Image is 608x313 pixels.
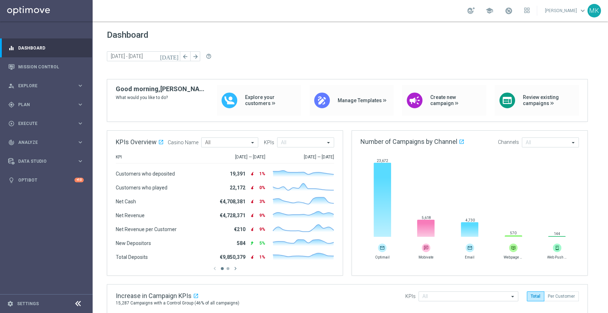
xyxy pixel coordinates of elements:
[8,45,84,51] button: equalizer Dashboard
[587,4,601,17] div: MK
[8,120,77,127] div: Execute
[8,139,77,146] div: Analyze
[77,82,84,89] i: keyboard_arrow_right
[544,5,587,16] a: [PERSON_NAME]keyboard_arrow_down
[18,38,84,57] a: Dashboard
[8,101,77,108] div: Plan
[8,177,15,183] i: lightbulb
[18,57,84,76] a: Mission Control
[18,84,77,88] span: Explore
[77,158,84,165] i: keyboard_arrow_right
[17,302,39,306] a: Settings
[8,120,15,127] i: play_circle_outline
[8,177,84,183] button: lightbulb Optibot +10
[77,120,84,127] i: keyboard_arrow_right
[8,83,15,89] i: person_search
[18,103,77,107] span: Plan
[8,83,84,89] button: person_search Explore keyboard_arrow_right
[77,101,84,108] i: keyboard_arrow_right
[8,38,84,57] div: Dashboard
[18,159,77,163] span: Data Studio
[8,140,84,145] button: track_changes Analyze keyboard_arrow_right
[8,57,84,76] div: Mission Control
[74,178,84,182] div: +10
[8,139,15,146] i: track_changes
[8,83,77,89] div: Explore
[8,121,84,126] button: play_circle_outline Execute keyboard_arrow_right
[8,158,77,165] div: Data Studio
[18,121,77,126] span: Execute
[8,158,84,164] button: Data Studio keyboard_arrow_right
[8,102,84,108] button: gps_fixed Plan keyboard_arrow_right
[579,7,587,15] span: keyboard_arrow_down
[7,301,14,307] i: settings
[8,64,84,70] button: Mission Control
[8,171,84,189] div: Optibot
[18,140,77,145] span: Analyze
[8,101,15,108] i: gps_fixed
[77,139,84,146] i: keyboard_arrow_right
[485,7,493,15] span: school
[18,171,74,189] a: Optibot
[8,45,15,51] i: equalizer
